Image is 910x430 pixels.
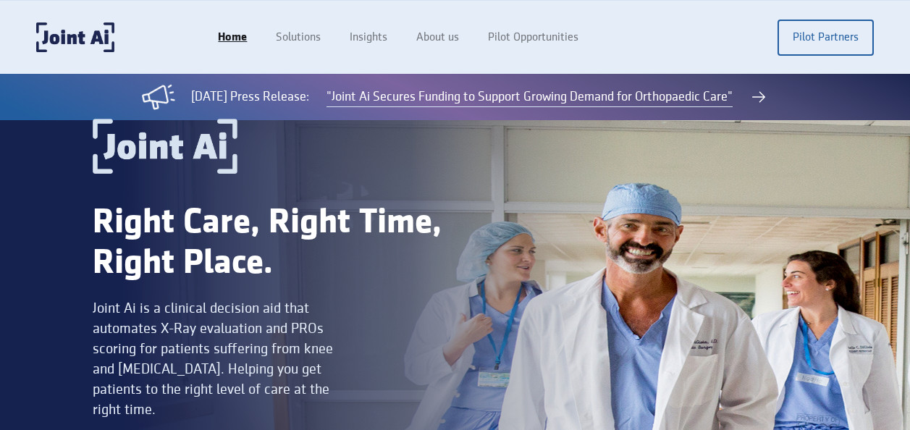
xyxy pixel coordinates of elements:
a: Insights [335,24,402,51]
a: "Joint Ai Secures Funding to Support Growing Demand for Orthopaedic Care" [326,88,733,107]
div: Right Care, Right Time, Right Place. [93,203,455,284]
a: Home [203,24,261,51]
a: Solutions [261,24,335,51]
a: Pilot Opportunities [473,24,593,51]
div: [DATE] Press Release: [191,88,309,106]
a: home [36,22,114,52]
div: Joint Ai is a clinical decision aid that automates X-Ray evaluation and PROs scoring for patients... [93,298,346,420]
a: Pilot Partners [778,20,874,56]
a: About us [402,24,473,51]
